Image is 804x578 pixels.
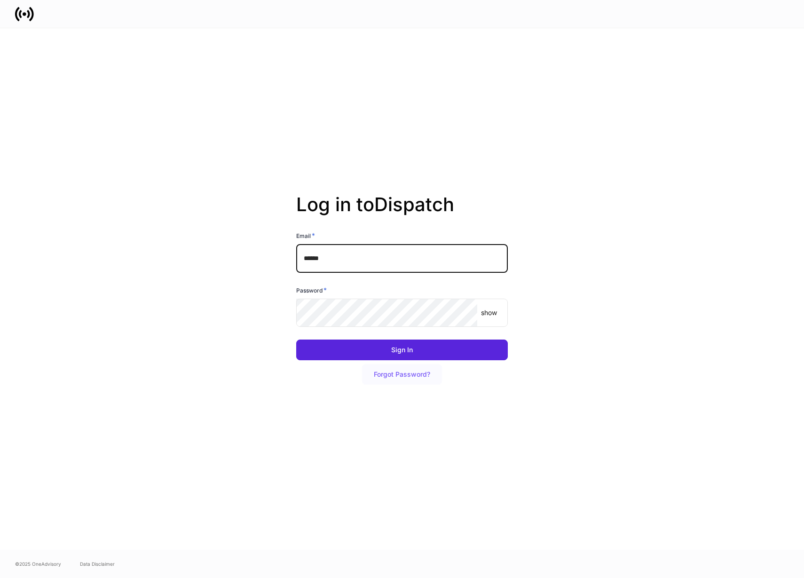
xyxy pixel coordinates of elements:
[80,560,115,568] a: Data Disclaimer
[374,371,430,378] div: Forgot Password?
[15,560,61,568] span: © 2025 OneAdvisory
[481,308,497,317] p: show
[362,364,442,385] button: Forgot Password?
[296,340,508,360] button: Sign In
[391,347,413,353] div: Sign In
[296,231,315,240] h6: Email
[296,193,508,231] h2: Log in to Dispatch
[296,285,327,295] h6: Password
